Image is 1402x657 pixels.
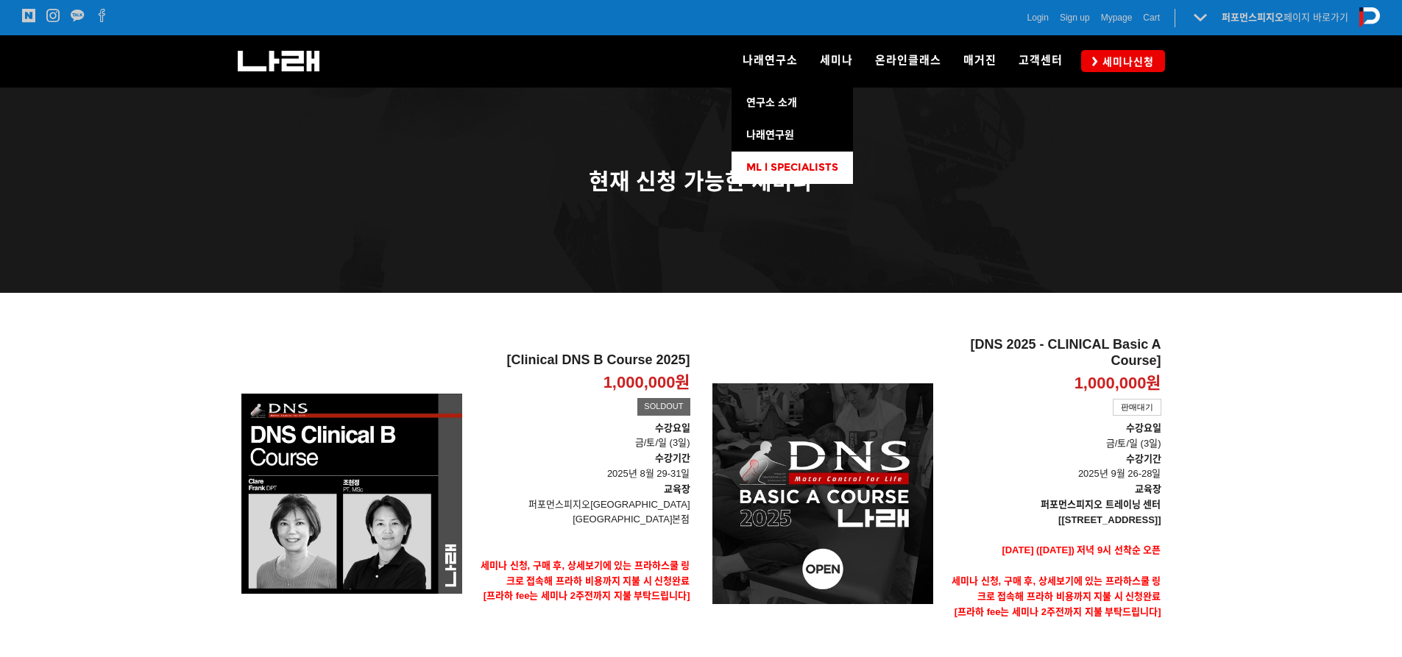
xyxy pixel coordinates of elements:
[1098,54,1154,69] span: 세미나신청
[1222,12,1284,23] strong: 퍼포먼스피지오
[1058,514,1161,525] strong: [[STREET_ADDRESS]]
[481,560,690,586] strong: 세미나 신청, 구매 후, 상세보기에 있는 프라하스쿨 링크로 접속해 프라하 비용까지 지불 시 신청완료
[1143,10,1160,25] a: Cart
[732,152,853,184] a: ML l SPECIALISTS
[664,483,690,494] strong: 교육장
[1060,10,1090,25] a: Sign up
[1041,499,1161,510] strong: 퍼포먼스피지오 트레이닝 센터
[944,421,1161,452] p: 금/토/일 (3일)
[809,35,864,87] a: 세미나
[963,54,996,67] span: 매거진
[746,161,838,174] span: ML l SPECIALISTS
[1222,12,1348,23] a: 퍼포먼스피지오페이지 바로가기
[746,129,794,141] span: 나래연구원
[1008,35,1074,87] a: 고객센터
[732,119,853,152] a: 나래연구원
[473,436,690,451] p: 금/토/일 (3일)
[473,352,690,634] a: [Clinical DNS B Course 2025] 1,000,000원 SOLDOUT 수강요일금/토/일 (3일)수강기간 2025년 8월 29-31일교육장퍼포먼스피지오[GEOG...
[1113,399,1161,416] div: 판매대기
[952,35,1008,87] a: 매거진
[955,606,1161,617] span: [프라하 fee는 세미나 2주전까지 지불 부탁드립니다]
[603,372,690,394] p: 1,000,000원
[743,54,798,67] span: 나래연구소
[732,87,853,119] a: 연구소 소개
[1019,54,1063,67] span: 고객센터
[944,337,1161,369] h2: [DNS 2025 - CLINICAL Basic A Course]
[1126,453,1161,464] strong: 수강기간
[473,451,690,482] p: 2025년 8월 29-31일
[864,35,952,87] a: 온라인클래스
[473,497,690,528] p: 퍼포먼스피지오[GEOGRAPHIC_DATA] [GEOGRAPHIC_DATA]본점
[1027,10,1049,25] a: Login
[484,590,690,601] span: [프라하 fee는 세미나 2주전까지 지불 부탁드립니다]
[944,337,1161,650] a: [DNS 2025 - CLINICAL Basic A Course] 1,000,000원 판매대기 수강요일금/토/일 (3일)수강기간 2025년 9월 26-28일교육장퍼포먼스피지오...
[1002,544,1161,555] span: [DATE] ([DATE]) 저녁 9시 선착순 오픈
[589,169,813,193] span: 현재 신청 가능한 세미나
[655,422,690,433] strong: 수강요일
[944,452,1161,483] p: 2025년 9월 26-28일
[1074,373,1161,394] p: 1,000,000원
[473,352,690,369] h2: [Clinical DNS B Course 2025]
[637,398,690,416] div: SOLDOUT
[746,96,797,109] span: 연구소 소개
[952,575,1161,602] strong: 세미나 신청, 구매 후, 상세보기에 있는 프라하스쿨 링크로 접속해 프라하 비용까지 지불 시 신청완료
[1101,10,1133,25] a: Mypage
[1126,422,1161,433] strong: 수강요일
[732,35,809,87] a: 나래연구소
[875,54,941,67] span: 온라인클래스
[1081,50,1165,71] a: 세미나신청
[655,452,690,464] strong: 수강기간
[820,54,853,67] span: 세미나
[1135,483,1161,494] strong: 교육장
